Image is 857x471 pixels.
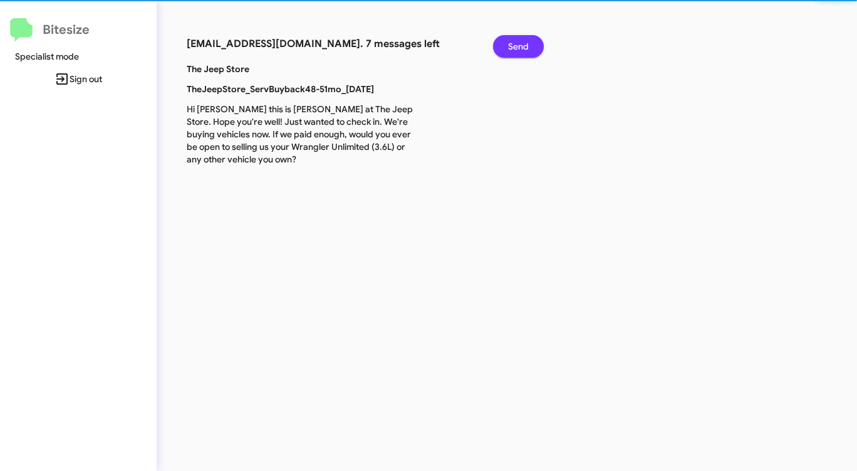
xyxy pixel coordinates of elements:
[187,35,474,53] h3: [EMAIL_ADDRESS][DOMAIN_NAME]. 7 messages left
[493,35,544,58] button: Send
[10,68,147,90] span: Sign out
[187,63,249,75] b: The Jeep Store
[187,83,374,95] b: TheJeepStore_ServBuyback48-51mo_[DATE]
[177,103,422,166] p: Hi [PERSON_NAME] this is [PERSON_NAME] at The Jeep Store. Hope you're well! Just wanted to check ...
[508,35,529,58] span: Send
[10,18,90,42] a: Bitesize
